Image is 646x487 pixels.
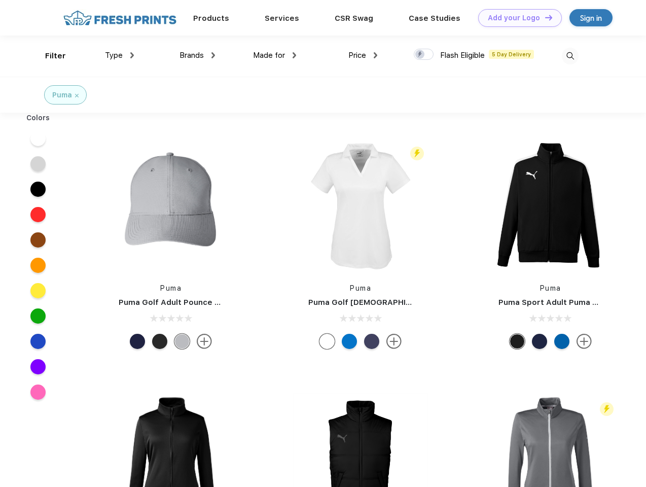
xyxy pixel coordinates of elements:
img: dropdown.png [374,52,377,58]
div: Puma Black [152,334,167,349]
img: dropdown.png [211,52,215,58]
img: func=resize&h=266 [103,138,238,273]
span: Flash Eligible [440,51,485,60]
div: Bright White [319,334,335,349]
img: dropdown.png [130,52,134,58]
div: Colors [19,113,58,123]
a: Sign in [569,9,613,26]
div: Add your Logo [488,14,540,22]
img: more.svg [577,334,592,349]
a: Puma [540,284,561,292]
img: more.svg [197,334,212,349]
img: fo%20logo%202.webp [60,9,180,27]
a: Puma Golf Adult Pounce Adjustable Cap [119,298,274,307]
a: Puma [160,284,182,292]
div: Lapis Blue [554,334,569,349]
span: Type [105,51,123,60]
span: Made for [253,51,285,60]
img: func=resize&h=266 [483,138,618,273]
div: Puma [52,90,72,100]
div: Filter [45,50,66,62]
img: dropdown.png [293,52,296,58]
div: Sign in [580,12,602,24]
a: CSR Swag [335,14,373,23]
img: more.svg [386,334,402,349]
img: filter_cancel.svg [75,94,79,97]
div: Peacoat [532,334,547,349]
img: flash_active_toggle.svg [410,147,424,160]
img: DT [545,15,552,20]
img: flash_active_toggle.svg [600,402,614,416]
div: Peacoat [364,334,379,349]
img: func=resize&h=266 [293,138,428,273]
div: Peacoat [130,334,145,349]
div: Lapis Blue [342,334,357,349]
img: desktop_search.svg [562,48,579,64]
a: Puma [350,284,371,292]
a: Products [193,14,229,23]
span: Brands [180,51,204,60]
div: Quarry [174,334,190,349]
a: Services [265,14,299,23]
a: Puma Golf [DEMOGRAPHIC_DATA]' Icon Golf Polo [308,298,496,307]
span: 5 Day Delivery [489,50,534,59]
div: Puma Black [510,334,525,349]
span: Price [348,51,366,60]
